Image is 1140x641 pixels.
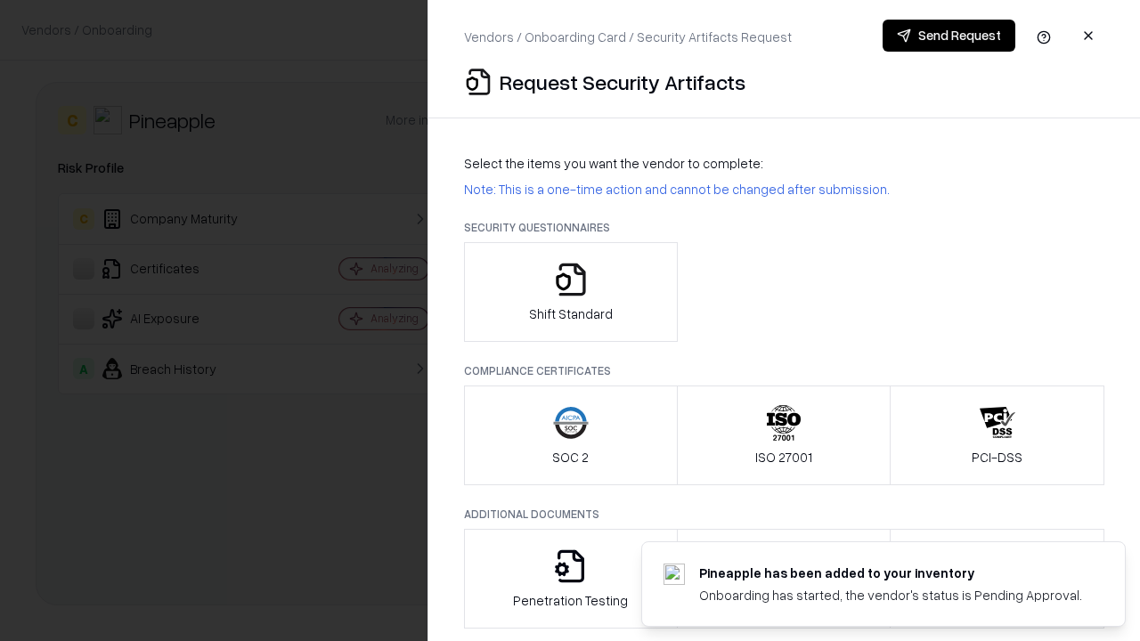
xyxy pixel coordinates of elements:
[464,28,792,46] p: Vendors / Onboarding Card / Security Artifacts Request
[464,154,1104,173] p: Select the items you want the vendor to complete:
[699,586,1082,604] div: Onboarding has started, the vendor's status is Pending Approval.
[972,448,1022,467] p: PCI-DSS
[664,564,685,585] img: pineappleenergy.com
[755,448,812,467] p: ISO 27001
[464,180,1104,199] p: Note: This is a one-time action and cannot be changed after submission.
[699,564,1082,582] div: Pineapple has been added to your inventory
[513,591,628,610] p: Penetration Testing
[464,507,1104,522] p: Additional Documents
[529,304,613,323] p: Shift Standard
[464,242,678,342] button: Shift Standard
[883,20,1015,52] button: Send Request
[890,529,1104,629] button: Data Processing Agreement
[677,529,892,629] button: Privacy Policy
[552,448,589,467] p: SOC 2
[464,220,1104,235] p: Security Questionnaires
[464,529,678,629] button: Penetration Testing
[464,363,1104,378] p: Compliance Certificates
[464,385,678,485] button: SOC 2
[500,68,745,96] p: Request Security Artifacts
[677,385,892,485] button: ISO 27001
[890,385,1104,485] button: PCI-DSS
